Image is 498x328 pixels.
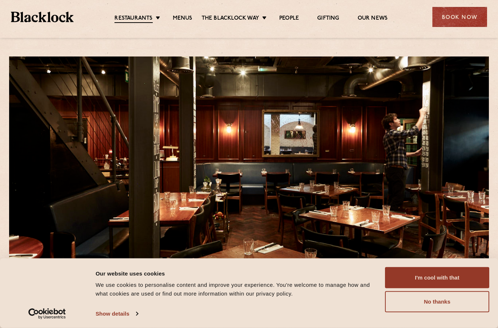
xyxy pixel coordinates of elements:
a: Gifting [317,15,339,22]
a: Show details [96,308,138,319]
button: No thanks [385,291,489,312]
div: Our website uses cookies [96,269,377,278]
a: Restaurants [114,15,152,23]
a: Our News [358,15,388,22]
img: BL_Textured_Logo-footer-cropped.svg [11,12,74,22]
a: The Blacklock Way [202,15,259,22]
a: People [279,15,299,22]
div: We use cookies to personalise content and improve your experience. You're welcome to manage how a... [96,281,377,298]
button: I'm cool with that [385,267,489,288]
a: Menus [173,15,192,22]
div: Book Now [432,7,487,27]
a: Usercentrics Cookiebot - opens in a new window [15,308,79,319]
